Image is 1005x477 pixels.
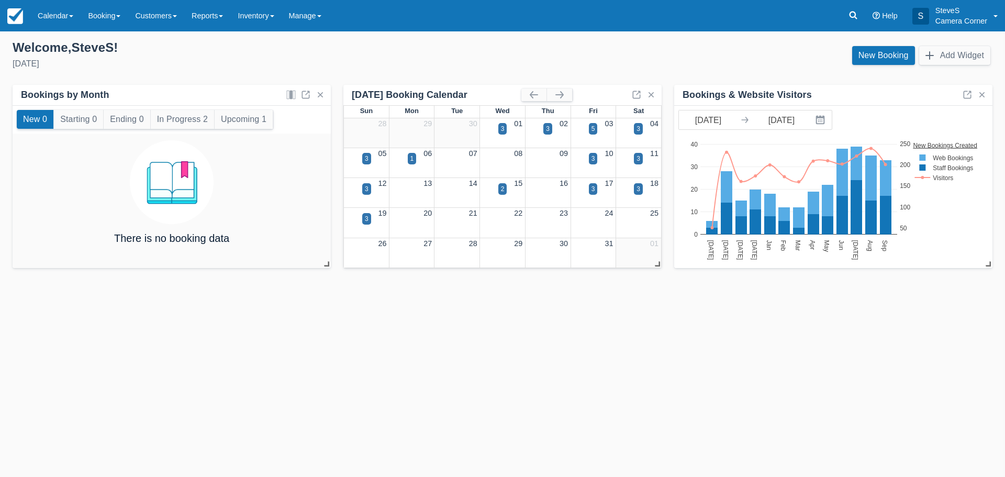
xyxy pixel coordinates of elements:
a: 11 [650,149,658,158]
div: Bookings by Month [21,89,109,101]
a: 21 [469,209,477,217]
input: End Date [752,110,811,129]
div: 3 [365,214,368,224]
a: 22 [514,209,522,217]
p: SteveS [935,5,987,16]
button: Starting 0 [54,110,103,129]
span: Mon [405,107,419,115]
a: 29 [514,239,522,248]
button: Upcoming 1 [215,110,273,129]
div: 3 [636,124,640,134]
div: S [912,8,929,25]
a: 03 [605,119,613,128]
button: Add Widget [919,46,990,65]
button: Interact with the calendar and add the check-in date for your trip. [811,110,832,129]
span: Help [882,12,898,20]
div: 1 [410,154,414,163]
span: Sat [633,107,644,115]
a: New Booking [852,46,915,65]
div: 5 [591,124,595,134]
p: Camera Corner [935,16,987,26]
a: 08 [514,149,522,158]
a: 09 [560,149,568,158]
button: New 0 [17,110,53,129]
a: 15 [514,179,522,187]
div: 3 [591,184,595,194]
a: 06 [423,149,432,158]
span: Wed [495,107,509,115]
a: 18 [650,179,658,187]
a: 31 [605,239,613,248]
a: 01 [514,119,522,128]
img: booking.png [130,140,214,224]
div: 3 [591,154,595,163]
a: 14 [469,179,477,187]
a: 23 [560,209,568,217]
a: 26 [378,239,387,248]
div: Bookings & Website Visitors [683,89,812,101]
a: 10 [605,149,613,158]
h4: There is no booking data [114,232,229,244]
div: 3 [636,154,640,163]
a: 30 [469,119,477,128]
a: 12 [378,179,387,187]
a: 02 [560,119,568,128]
span: Tue [451,107,463,115]
span: Thu [542,107,554,115]
a: 29 [423,119,432,128]
div: 3 [365,154,368,163]
a: 19 [378,209,387,217]
div: [DATE] Booking Calendar [352,89,521,101]
div: 3 [636,184,640,194]
a: 28 [469,239,477,248]
a: 17 [605,179,613,187]
a: 24 [605,209,613,217]
a: 16 [560,179,568,187]
a: 30 [560,239,568,248]
div: 3 [501,124,505,134]
a: 01 [650,239,658,248]
i: Help [873,12,880,19]
div: Welcome , SteveS ! [13,40,494,56]
a: 13 [423,179,432,187]
span: Sun [360,107,373,115]
div: 3 [365,184,368,194]
div: [DATE] [13,58,494,70]
a: 04 [650,119,658,128]
a: 07 [469,149,477,158]
button: Ending 0 [104,110,150,129]
a: 20 [423,209,432,217]
button: In Progress 2 [151,110,214,129]
a: 28 [378,119,387,128]
text: New Bookings Created [913,141,978,149]
div: 2 [501,184,505,194]
div: 3 [546,124,550,134]
span: Fri [589,107,598,115]
a: 05 [378,149,387,158]
a: 25 [650,209,658,217]
a: 27 [423,239,432,248]
img: checkfront-main-nav-mini-logo.png [7,8,23,24]
input: Start Date [679,110,738,129]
